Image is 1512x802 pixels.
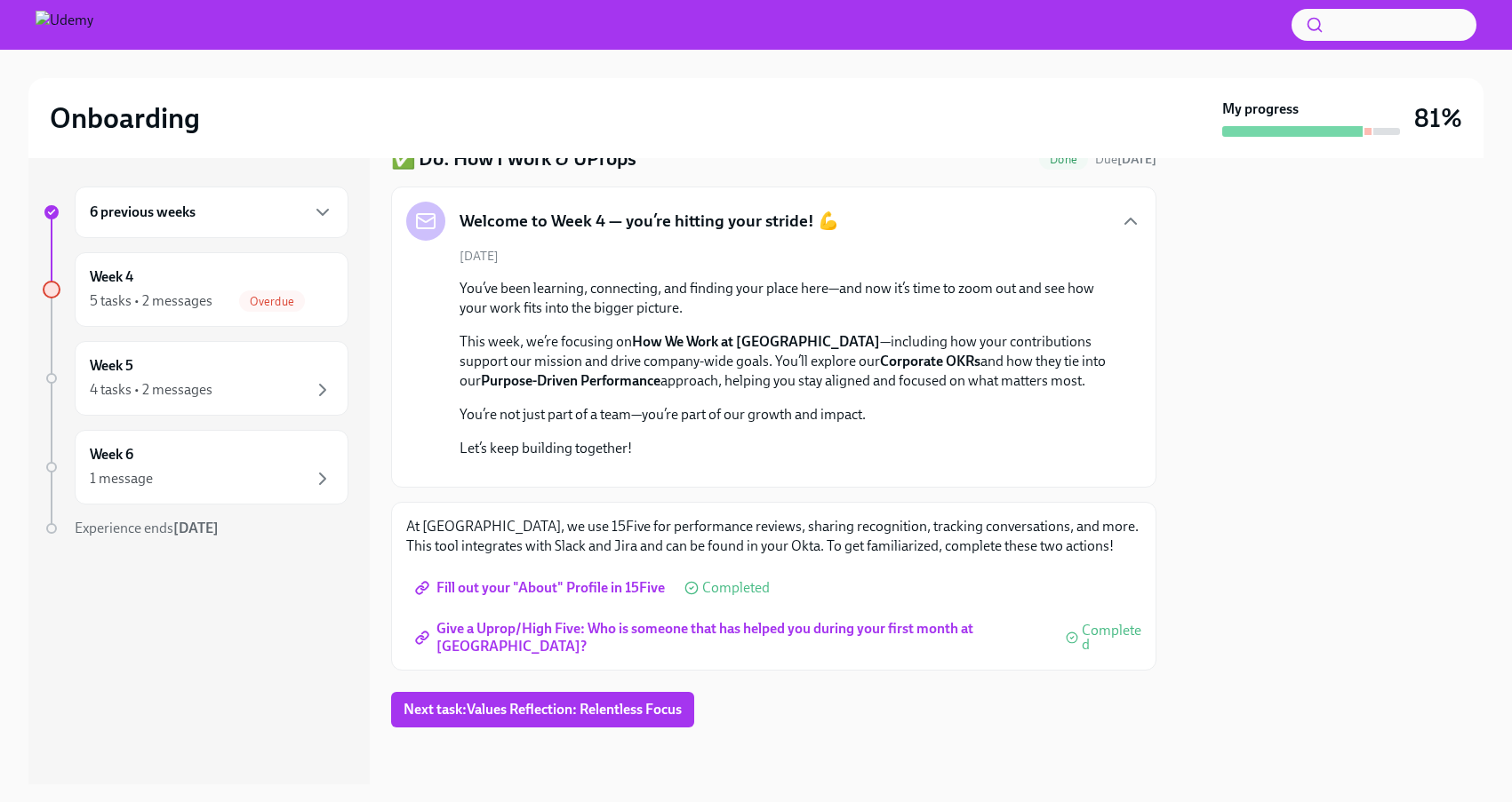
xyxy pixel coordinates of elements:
[43,430,348,504] a: Week 61 message
[90,202,196,222] h6: 6 previous weeks
[43,252,348,327] a: Week 45 tasks • 2 messagesOverdue
[90,469,153,488] div: 1 message
[90,380,212,400] div: 4 tasks • 2 messages
[702,581,770,595] span: Completed
[75,187,348,238] div: 6 previous weeks
[1039,153,1088,166] span: Done
[419,579,665,597] span: Fill out your "About" Profile in 15Five
[239,295,305,308] span: Overdue
[90,445,133,465] h6: Week 6
[404,701,682,719] span: Next task : Values Reflection: Relentless Focus
[1117,152,1156,167] strong: [DATE]
[406,517,1141,556] p: At [GEOGRAPHIC_DATA], we use 15Five for performance reviews, sharing recognition, tracking conver...
[1095,151,1156,168] span: August 9th, 2025 10:00
[460,439,1113,458] p: Let’s keep building together!
[460,332,1113,391] p: This week, we’re focusing on —including how your contributions support our mission and drive comp...
[90,356,133,376] h6: Week 5
[880,353,980,369] strong: Corporate OKRs
[481,372,660,389] strong: Purpose-Driven Performance
[419,629,1046,647] span: Give a Uprop/High Five: Who is someone that has helped you during your first month at [GEOGRAPHIC...
[460,210,839,233] h5: Welcome to Week 4 — you’re hitting your stride! 💪
[391,146,636,172] h4: ✅ Do: How I Work & UProps
[460,405,1113,425] p: You’re not just part of a team—you’re part of our growth and impact.
[1222,99,1299,119] strong: My progress
[1082,623,1141,652] span: Completed
[90,291,212,311] div: 5 tasks • 2 messages
[90,267,133,287] h6: Week 4
[460,279,1113,318] p: You’ve been learning, connecting, and finding your place here—and now it’s time to zoom out and s...
[406,620,1059,655] a: Give a Uprop/High Five: Who is someone that has helped you during your first month at [GEOGRAPHIC...
[1095,152,1156,167] span: Due
[173,520,219,536] strong: [DATE]
[460,248,499,265] span: [DATE]
[406,570,677,606] a: Fill out your "About" Profile in 15Five
[36,11,93,39] img: Udemy
[43,341,348,416] a: Week 54 tasks • 2 messages
[391,692,694,727] button: Next task:Values Reflection: Relentless Focus
[1414,102,1462,134] h3: 81%
[50,100,200,136] h2: Onboarding
[75,520,219,536] span: Experience ends
[632,333,880,350] strong: How We Work at [GEOGRAPHIC_DATA]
